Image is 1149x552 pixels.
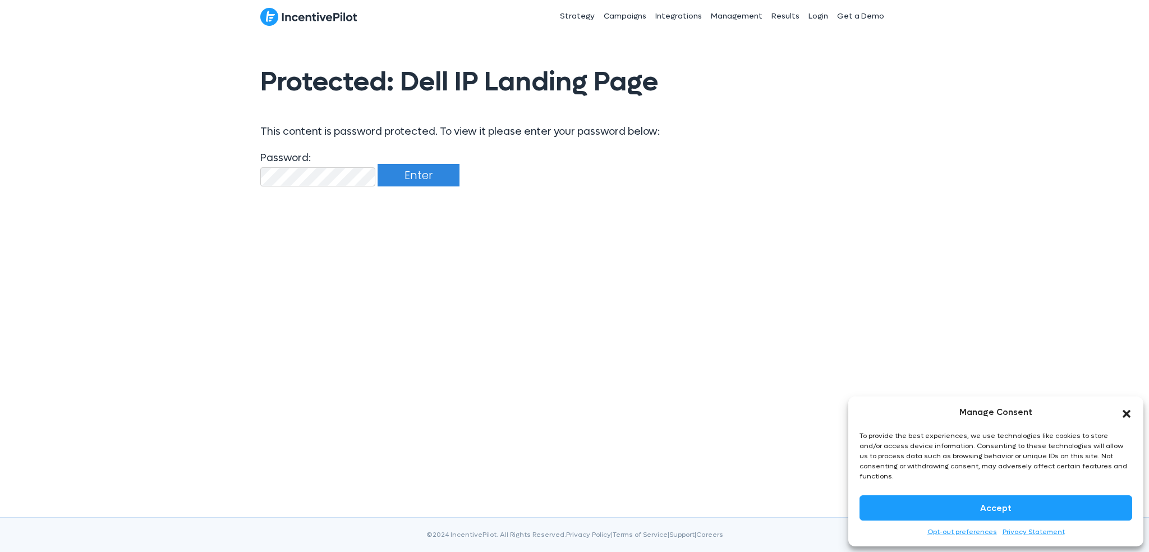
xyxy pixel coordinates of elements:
[669,530,695,539] a: Support
[767,2,804,30] a: Results
[566,530,611,539] a: Privacy Policy
[599,2,651,30] a: Campaigns
[260,149,375,186] label: Password:
[696,530,723,539] a: Careers
[860,495,1132,521] button: Accept
[555,2,599,30] a: Strategy
[478,2,889,30] nav: Header Menu
[651,2,706,30] a: Integrations
[959,405,1032,419] div: Manage Consent
[378,164,459,186] input: Enter
[706,2,767,30] a: Management
[260,529,889,552] div: ©2024 IncentivePilot. All Rights Reserved. | | |
[260,55,889,109] h1: Protected: Dell IP Landing Page
[833,2,889,30] a: Get a Demo
[260,7,357,26] img: IncentivePilot
[1121,407,1132,418] div: Close dialog
[804,2,833,30] a: Login
[613,530,668,539] a: Terms of Service
[260,123,889,141] p: This content is password protected. To view it please enter your password below:
[1003,526,1065,538] a: Privacy Statement
[860,431,1131,481] div: To provide the best experiences, we use technologies like cookies to store and/or access device i...
[260,167,375,186] input: Password:
[927,526,997,538] a: Opt-out preferences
